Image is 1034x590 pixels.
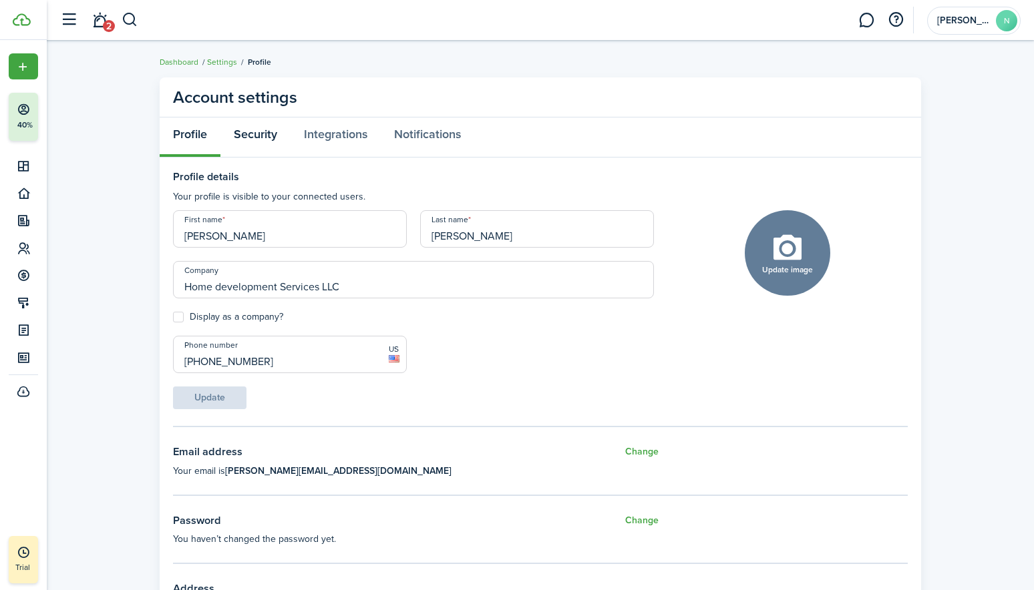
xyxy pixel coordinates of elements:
[381,117,474,158] a: Notifications
[745,210,830,296] button: Update image
[9,93,120,141] button: 40%
[248,56,271,68] span: Profile
[173,171,654,183] settings-fieldset-title: Profile details
[996,10,1017,31] avatar-text: N
[625,444,659,461] button: Change
[15,561,69,573] p: Trial
[937,16,991,25] span: Nelson
[103,20,115,32] span: 2
[173,513,221,529] h3: Password
[13,13,31,26] img: TenantCloud
[389,343,399,355] span: US
[87,3,112,37] a: Notifications
[173,85,297,110] panel-main-title: Account settings
[9,53,38,79] button: Open menu
[160,56,198,68] a: Dashboard
[173,464,659,478] p: Your email is
[173,532,659,546] p: You haven’t changed the password yet.
[625,513,659,529] button: Change
[17,119,33,131] p: 40%
[9,536,38,583] a: Trial
[207,56,237,68] a: Settings
[854,3,879,37] a: Messaging
[173,190,654,204] settings-fieldset-description: Your profile is visible to your connected users.
[173,312,283,322] label: Display as a company?
[884,9,907,31] button: Open resource center
[173,444,242,461] h3: Email address
[225,464,452,478] b: [PERSON_NAME][EMAIL_ADDRESS][DOMAIN_NAME]
[56,7,81,33] button: Open sidebar
[220,117,291,158] a: Security
[122,9,138,31] button: Search
[291,117,381,158] a: Integrations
